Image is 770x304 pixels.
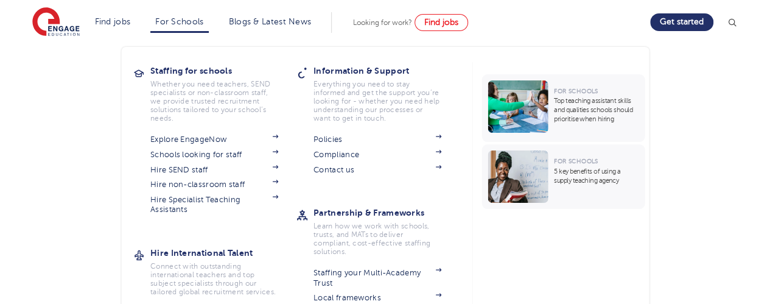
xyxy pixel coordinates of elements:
[554,167,639,185] p: 5 key benefits of using a supply teaching agency
[229,17,312,26] a: Blogs & Latest News
[150,135,278,144] a: Explore EngageNow
[150,244,296,296] a: Hire International TalentConnect with outstanding international teachers and top subject speciali...
[650,13,713,31] a: Get started
[313,135,441,144] a: Policies
[481,144,648,209] a: For Schools5 key benefits of using a supply teaching agency
[150,62,296,79] h3: Staffing for schools
[554,96,639,124] p: Top teaching assistant skills and qualities schools should prioritise when hiring
[313,150,441,160] a: Compliance
[150,180,278,189] a: Hire non-classroom staff
[150,150,278,160] a: Schools looking for staff
[313,62,460,122] a: Information & SupportEverything you need to stay informed and get the support you’re looking for ...
[424,18,458,27] span: Find jobs
[32,7,80,38] img: Engage Education
[150,62,296,122] a: Staffing for schoolsWhether you need teachers, SEND specialists or non-classroom staff, we provid...
[353,18,412,27] span: Looking for work?
[313,204,460,221] h3: Partnership & Frameworks
[150,195,278,215] a: Hire Specialist Teaching Assistants
[313,293,441,303] a: Local frameworks
[313,222,441,256] p: Learn how we work with schools, trusts, and MATs to deliver compliant, cost-effective staffing so...
[415,14,468,31] a: Find jobs
[554,158,598,164] span: For Schools
[95,17,131,26] a: Find jobs
[313,268,441,288] a: Staffing your Multi-Academy Trust
[554,88,598,94] span: For Schools
[313,165,441,175] a: Contact us
[313,204,460,256] a: Partnership & FrameworksLearn how we work with schools, trusts, and MATs to deliver compliant, co...
[313,80,441,122] p: Everything you need to stay informed and get the support you’re looking for - whether you need he...
[150,165,278,175] a: Hire SEND staff
[150,262,278,296] p: Connect with outstanding international teachers and top subject specialists through our tailored ...
[313,62,460,79] h3: Information & Support
[150,80,278,122] p: Whether you need teachers, SEND specialists or non-classroom staff, we provide trusted recruitmen...
[150,244,296,261] h3: Hire International Talent
[481,74,648,142] a: For SchoolsTop teaching assistant skills and qualities schools should prioritise when hiring
[155,17,203,26] a: For Schools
